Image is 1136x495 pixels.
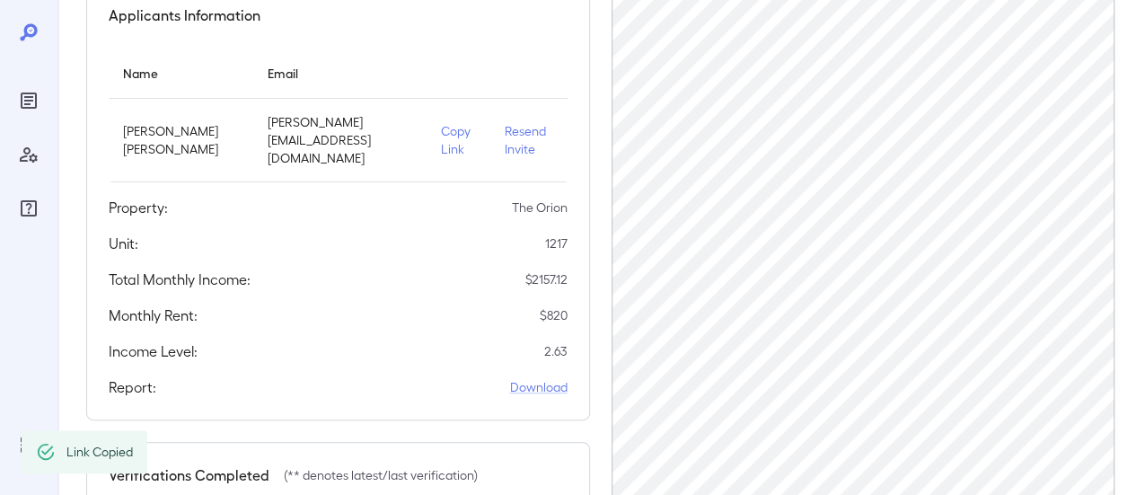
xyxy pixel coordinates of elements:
div: Reports [14,86,43,115]
p: $ 2157.12 [525,270,568,288]
a: Download [510,378,568,396]
div: Manage Users [14,140,43,169]
h5: Income Level: [109,340,198,362]
h5: Monthly Rent: [109,305,198,326]
p: [PERSON_NAME] [PERSON_NAME] [123,122,239,158]
h5: Property: [109,197,168,218]
h5: Applicants Information [109,4,260,26]
div: FAQ [14,194,43,223]
h5: Unit: [109,233,138,254]
p: Resend Invite [505,122,553,158]
div: Link Copied [66,436,133,468]
h5: Verifications Completed [109,464,269,486]
h5: Total Monthly Income: [109,269,251,290]
p: $ 820 [540,306,568,324]
p: The Orion [512,199,568,217]
th: Email [253,48,426,99]
p: Copy Link [440,122,475,158]
h5: Report: [109,376,156,398]
p: [PERSON_NAME][EMAIL_ADDRESS][DOMAIN_NAME] [268,113,411,167]
th: Name [109,48,253,99]
p: 1217 [545,234,568,252]
div: Log Out [14,430,43,459]
p: (** denotes latest/last verification) [284,466,478,484]
p: 2.63 [544,342,568,360]
table: simple table [109,48,568,182]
